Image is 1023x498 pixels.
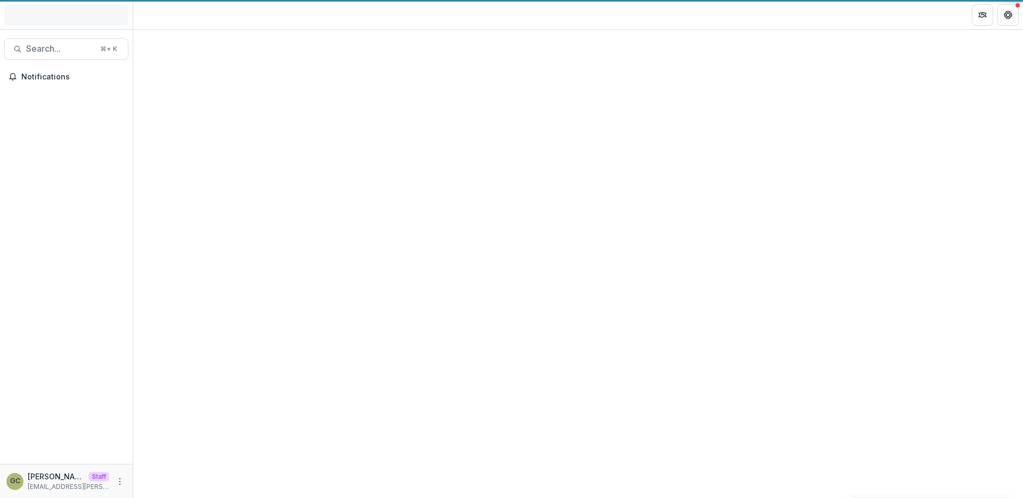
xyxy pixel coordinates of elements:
[28,482,109,492] p: [EMAIL_ADDRESS][PERSON_NAME][DOMAIN_NAME]
[10,478,20,485] div: Grace Chang
[98,43,119,55] div: ⌘ + K
[113,475,126,488] button: More
[21,73,124,82] span: Notifications
[28,471,84,482] p: [PERSON_NAME]
[4,68,128,85] button: Notifications
[4,38,128,60] button: Search...
[26,44,94,54] span: Search...
[88,472,109,481] p: Staff
[972,4,993,26] button: Partners
[997,4,1019,26] button: Get Help
[137,7,183,22] nav: breadcrumb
